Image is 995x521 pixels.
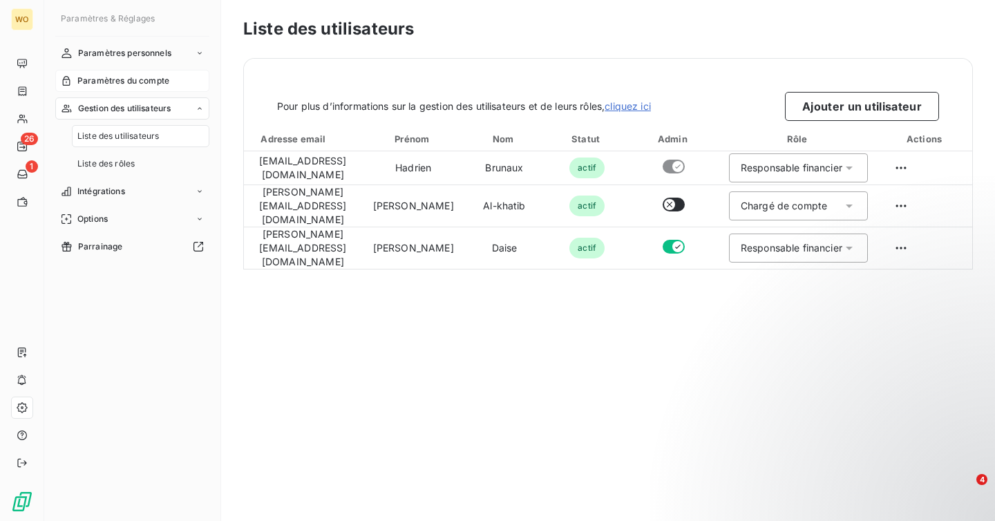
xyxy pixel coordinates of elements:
[719,387,995,484] iframe: Intercom notifications message
[78,240,123,253] span: Parrainage
[11,491,33,513] img: Logo LeanPay
[633,132,715,146] div: Admin
[247,132,359,146] div: Adresse email
[55,236,209,258] a: Parrainage
[244,227,362,269] td: [PERSON_NAME][EMAIL_ADDRESS][DOMAIN_NAME]
[465,184,544,227] td: Al-khatib
[244,151,362,184] td: [EMAIL_ADDRESS][DOMAIN_NAME]
[244,126,362,151] th: Toggle SortBy
[468,132,541,146] div: Nom
[77,158,135,170] span: Liste des rôles
[569,238,605,258] span: actif
[77,130,159,142] span: Liste des utilisateurs
[11,8,33,30] div: WO
[741,199,827,213] div: Chargé de compte
[72,125,209,147] a: Liste des utilisateurs
[465,151,544,184] td: Brunaux
[569,158,605,178] span: actif
[948,474,981,507] iframe: Intercom live chat
[544,126,630,151] th: Toggle SortBy
[362,151,465,184] td: Hadrien
[547,132,627,146] div: Statut
[61,13,155,23] span: Paramètres & Réglages
[77,75,169,87] span: Paramètres du compte
[21,133,38,145] span: 26
[243,17,973,41] h3: Liste des utilisateurs
[277,100,651,113] span: Pour plus d’informations sur la gestion des utilisateurs et de leurs rôles,
[78,47,171,59] span: Paramètres personnels
[362,184,465,227] td: [PERSON_NAME]
[55,70,209,92] a: Paramètres du compte
[362,126,465,151] th: Toggle SortBy
[78,102,171,115] span: Gestion des utilisateurs
[976,474,987,485] span: 4
[741,161,842,175] div: Responsable financier
[569,196,605,216] span: actif
[465,227,544,269] td: Daise
[72,153,209,175] a: Liste des rôles
[77,185,125,198] span: Intégrations
[721,132,876,146] div: Rôle
[244,184,362,227] td: [PERSON_NAME][EMAIL_ADDRESS][DOMAIN_NAME]
[605,100,651,112] a: cliquez ici
[26,160,38,173] span: 1
[465,126,544,151] th: Toggle SortBy
[785,92,939,121] button: Ajouter un utilisateur
[77,213,108,225] span: Options
[741,241,842,255] div: Responsable financier
[882,132,969,146] div: Actions
[362,227,465,269] td: [PERSON_NAME]
[365,132,462,146] div: Prénom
